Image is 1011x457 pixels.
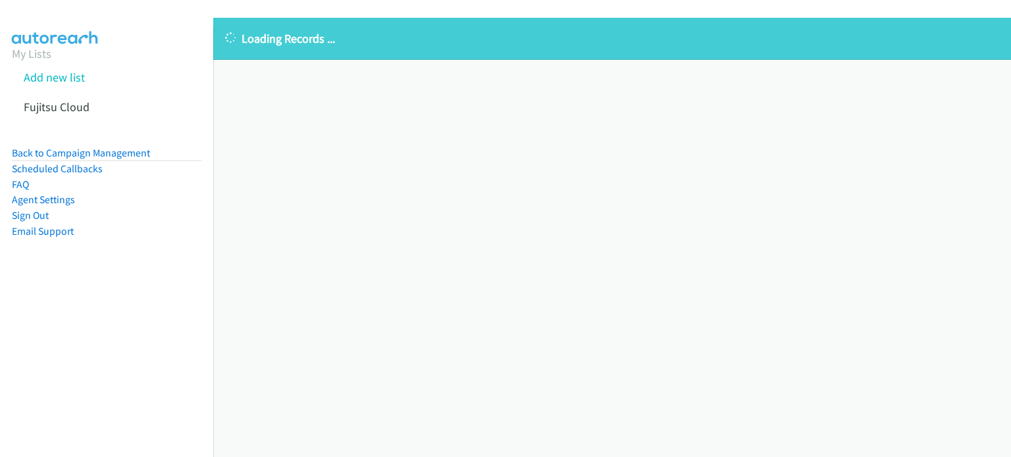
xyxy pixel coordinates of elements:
a: FAQ [12,178,29,191]
a: Fujitsu Cloud [24,99,90,114]
a: My Lists [12,46,51,61]
a: Sign Out [12,209,49,222]
a: Scheduled Callbacks [12,162,103,175]
a: Add new list [24,70,85,85]
a: Agent Settings [12,193,75,206]
p: Loading Records ... [225,30,999,47]
a: Email Support [12,225,74,237]
a: Back to Campaign Management [12,147,150,159]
